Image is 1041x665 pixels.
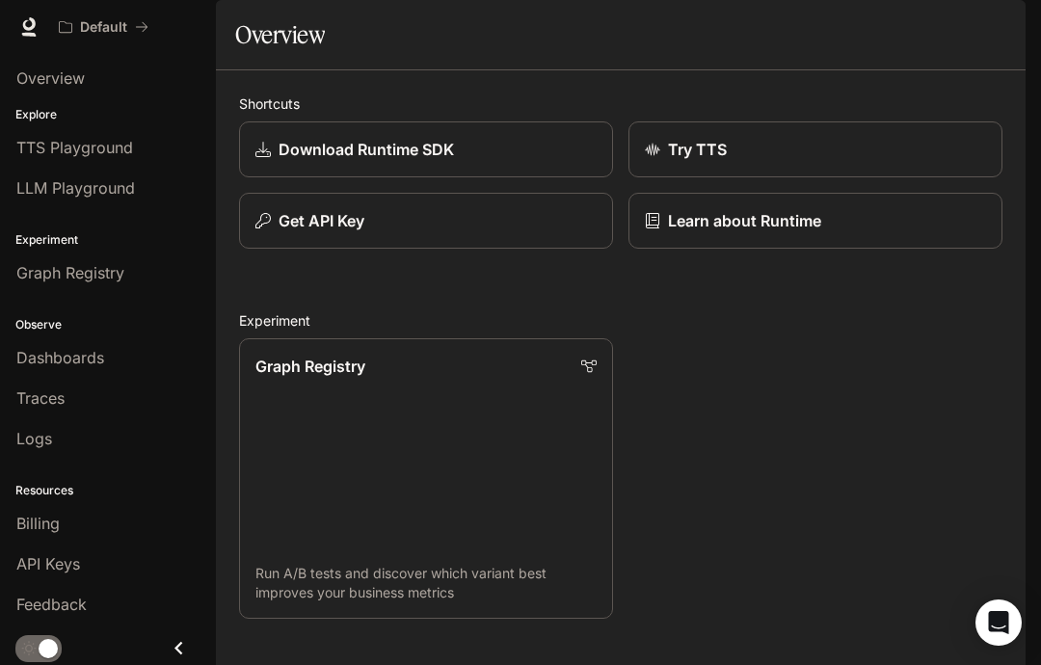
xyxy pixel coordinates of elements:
p: Get API Key [279,209,364,232]
p: Graph Registry [255,355,365,378]
p: Default [80,19,127,36]
p: Run A/B tests and discover which variant best improves your business metrics [255,564,597,602]
button: All workspaces [50,8,157,46]
h2: Shortcuts [239,93,1002,114]
p: Learn about Runtime [668,209,821,232]
a: Learn about Runtime [628,193,1002,249]
a: Download Runtime SDK [239,121,613,177]
h2: Experiment [239,310,1002,331]
button: Get API Key [239,193,613,249]
div: Open Intercom Messenger [975,599,1022,646]
h1: Overview [235,15,325,54]
a: Graph RegistryRun A/B tests and discover which variant best improves your business metrics [239,338,613,619]
a: Try TTS [628,121,1002,177]
p: Download Runtime SDK [279,138,454,161]
p: Try TTS [668,138,727,161]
